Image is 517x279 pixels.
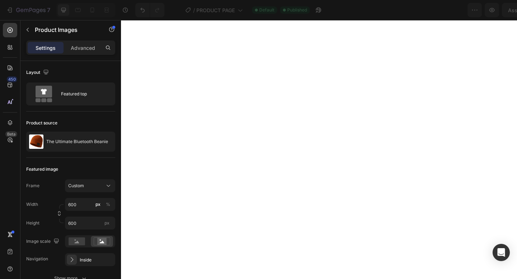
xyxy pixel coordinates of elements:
[65,217,115,230] input: px
[26,201,38,208] label: Width
[7,76,17,82] div: 450
[46,139,108,144] p: The Ultimate Bluetooth Beanie
[469,3,499,17] button: Publish
[493,244,510,261] div: Open Intercom Messenger
[193,6,195,14] span: /
[26,220,39,226] label: Height
[29,134,43,149] img: product feature img
[35,25,96,34] p: Product Images
[26,237,61,246] div: Image scale
[196,6,235,14] span: PRODUCT PAGE
[26,68,50,77] div: Layout
[135,3,164,17] div: Undo/Redo
[3,3,53,17] button: 7
[94,200,102,209] button: %
[121,20,517,279] iframe: Design area
[65,198,115,211] input: px%
[372,3,440,17] button: Assigned Products
[36,44,56,52] p: Settings
[26,166,58,172] div: Featured image
[26,256,48,262] div: Navigation
[475,6,493,14] div: Publish
[26,183,39,189] label: Frame
[106,201,110,208] div: %
[378,6,424,14] span: Assigned Products
[5,131,17,137] div: Beta
[443,3,466,17] button: Save
[104,220,110,226] span: px
[80,257,113,263] div: Inside
[259,7,274,13] span: Default
[47,6,50,14] p: 7
[61,86,105,102] div: Featured top
[449,7,461,13] span: Save
[96,201,101,208] div: px
[68,183,84,189] span: Custom
[71,44,95,52] p: Advanced
[104,200,112,209] button: px
[26,120,57,126] div: Product source
[65,179,115,192] button: Custom
[287,7,307,13] span: Published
